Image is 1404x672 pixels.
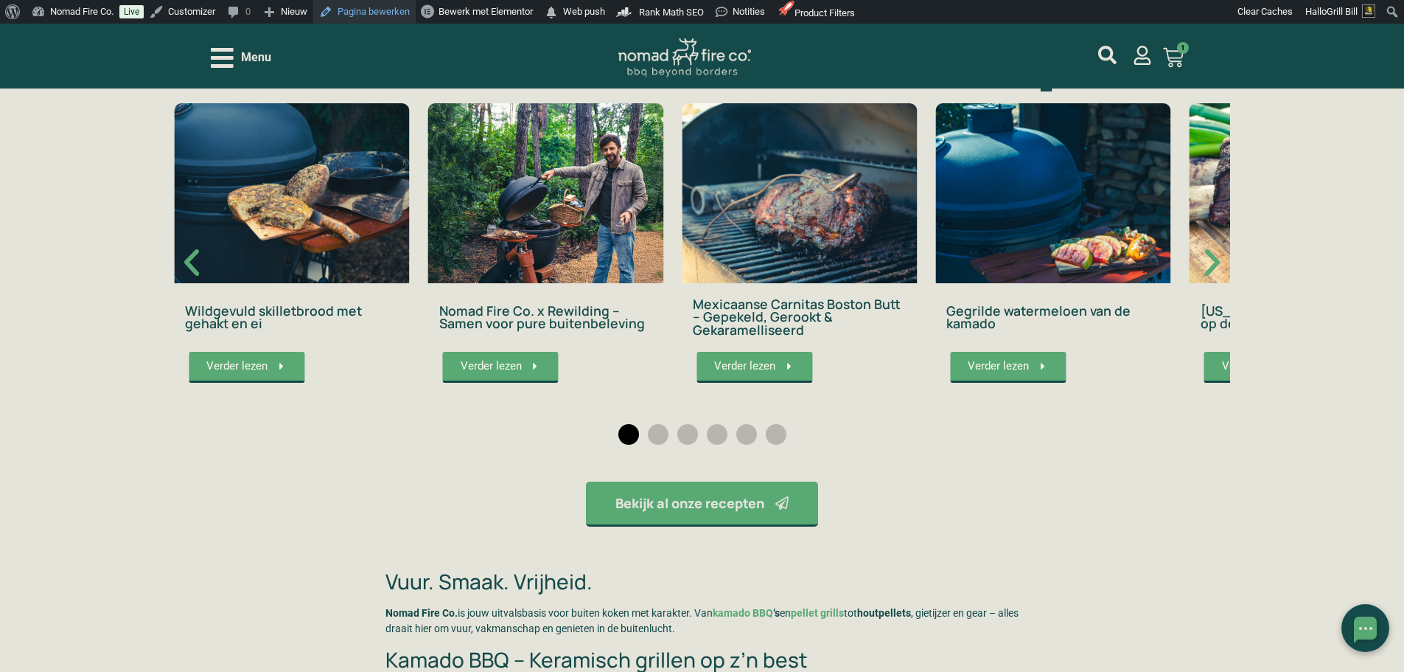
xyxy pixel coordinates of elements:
[857,607,911,619] strong: houtpellets
[713,607,780,619] strong: ‘s
[713,607,773,619] a: kamado BBQ
[443,352,559,383] a: Verder lezen
[946,302,1131,333] a: Gegrilde watermeloen van de kamado
[1362,4,1375,18] img: Avatar of Grill Bill
[428,103,663,283] img: mike de roover 2
[950,352,1066,383] a: Verder lezen
[174,103,409,398] div: 1 / 6
[707,424,727,445] span: Ga naar slide 4
[618,38,751,77] img: Nomad Logo
[211,45,271,71] div: Open/Close Menu
[1204,352,1320,383] a: Verder lezen
[968,361,1029,372] span: Verder lezen
[1177,42,1189,54] span: 1
[1145,38,1201,77] a: 1
[1327,6,1358,17] span: Grill Bill
[174,245,209,280] div: Vorige slide
[935,103,1170,398] div: 4 / 6
[935,103,1170,283] img: gegrilde watermeloen op de kamado
[1195,245,1230,280] div: Volgende slide
[119,5,144,18] a: Live
[241,49,271,66] span: Menu
[544,2,559,23] span: 
[1222,361,1283,372] span: Verder lezen
[618,424,639,445] span: Ga naar slide 1
[439,302,645,333] a: Nomad Fire Co. x Rewilding – Samen voor pure buitenbeleving
[428,103,663,398] div: 2 / 6
[766,424,786,445] span: Ga naar slide 6
[615,496,764,510] span: Bekijk al onze recepten
[385,569,1019,595] h3: Vuur. Smaak. Vrijheid.
[677,424,698,445] span: Ga naar slide 3
[1133,46,1152,65] a: mijn account
[385,606,1019,637] p: is jouw uitvalsbasis voor buiten koken met karakter. Van en tot , gietijzer en gear – alles draai...
[206,361,268,372] span: Verder lezen
[682,103,917,398] div: 3 / 6
[696,352,812,383] a: Verder lezen
[385,607,458,619] strong: Nomad Fire Co.
[736,424,757,445] span: Ga naar slide 5
[461,361,522,372] span: Verder lezen
[639,7,704,18] span: Rank Math SEO
[682,103,917,283] img: Mexicaanse carnitas BBQ recept Heydehoeve Boston Butt
[714,361,775,372] span: Verder lezen
[174,8,1230,89] h2: Laatste nieuws en recepten
[693,295,901,339] a: Mexicaanse Carnitas Boston Butt – Gepekeld, Gerookt & Gekaramelliseerd
[1098,46,1117,64] a: mijn account
[189,352,304,383] a: Verder lezen
[791,607,844,619] a: pellet grills
[439,6,533,17] span: Bewerk met Elementor
[648,424,668,445] span: Ga naar slide 2
[185,302,362,333] a: Wildgevuld skilletbrood met gehakt en ei
[586,482,818,527] a: kamado bbq recepten
[174,103,409,283] img: Vers brood op de kamado.1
